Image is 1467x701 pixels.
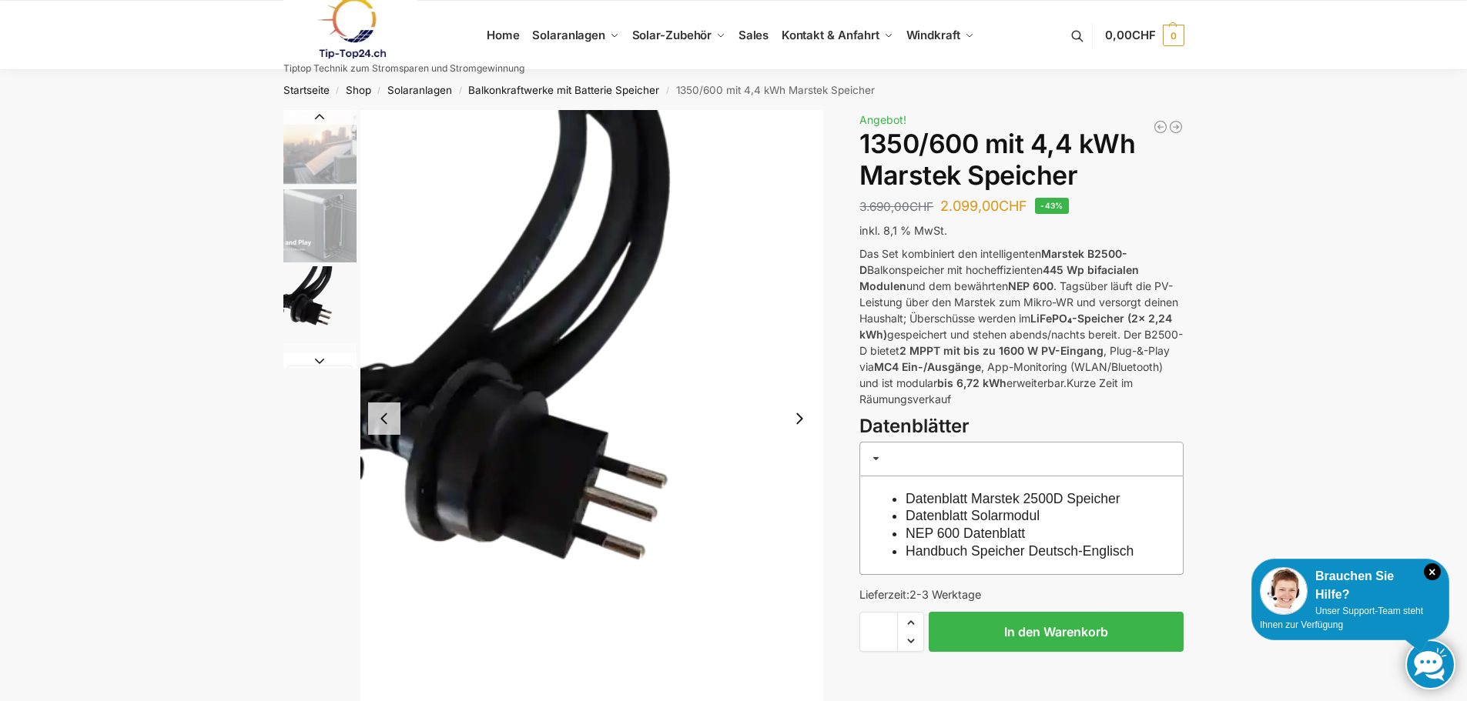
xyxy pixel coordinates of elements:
span: Reduce quantity [898,631,923,651]
a: Startseite [283,84,330,96]
span: Angebot! [859,113,906,126]
bdi: 2.099,00 [940,198,1027,214]
a: Sales [732,1,775,70]
span: Windkraft [906,28,960,42]
nav: Breadcrumb [256,70,1211,110]
span: Lieferzeit: [859,588,981,601]
a: Kontakt & Anfahrt [775,1,899,70]
a: 0,00CHF 0 [1105,12,1184,58]
span: inkl. 8,1 % MwSt. [859,224,947,237]
li: 2 / 9 [280,187,357,264]
a: Shop [346,84,371,96]
img: Balkonkraftwerk mit Marstek Speicher [283,110,357,185]
li: 3 / 9 [280,264,357,341]
img: Anschlusskabel-3meter_schweizer-stecker [283,266,357,339]
span: 2-3 Werktage [909,588,981,601]
span: CHF [1132,28,1156,42]
a: Solaranlagen [387,84,452,96]
div: Brauchen Sie Hilfe? [1260,567,1441,604]
button: Next slide [283,353,357,369]
span: / [452,85,468,97]
button: Next slide [783,402,816,435]
img: Customer service [1260,567,1308,615]
span: -43% [1035,198,1069,214]
li: 1 / 9 [280,110,357,187]
p: Das Set kombiniert den intelligenten Balkonspeicher mit hocheffizienten und dem bewährten . Tagsü... [859,245,1184,407]
span: Solaranlagen [532,28,605,42]
span: Increase quantity [898,613,923,633]
strong: MC4 Ein-/Ausgänge [874,360,981,373]
a: Balkonkraftwerke mit Batterie Speicher [468,84,659,96]
p: Tiptop Technik zum Stromsparen und Stromgewinnung [283,64,524,73]
span: Unser Support-Team steht Ihnen zur Verfügung [1260,606,1423,630]
img: Marstek Balkonkraftwerk [283,189,357,262]
a: Solar-Zubehör [625,1,732,70]
span: / [371,85,387,97]
span: / [659,85,675,97]
input: Produktmenge [859,612,898,652]
button: Previous slide [368,402,400,435]
strong: NEP 600 [1008,279,1053,292]
a: Windkraft [899,1,980,70]
a: Flexible Solarpanels (2×240 Watt & Solar Laderegler [1168,119,1184,135]
span: / [330,85,346,97]
span: Kontakt & Anfahrt [782,28,879,42]
a: Steckerkraftwerk mit 8 KW Speicher und 8 Solarmodulen mit 3600 Watt [1153,119,1168,135]
strong: 2 MPPT mit bis zu 1600 W PV-Eingang [899,344,1104,357]
li: 4 / 9 [280,341,357,418]
a: Datenblatt Marstek 2500D Speicher [906,491,1120,506]
a: Handbuch Speicher Deutsch-Englisch [906,543,1134,559]
a: NEP 600 Datenblatt [906,526,1025,541]
i: Schließen [1424,563,1441,580]
bdi: 3.690,00 [859,199,933,214]
button: Previous slide [283,109,357,125]
button: In den Warenkorb [929,612,1184,652]
span: CHF [999,198,1027,214]
span: CHF [909,199,933,214]
h1: 1350/600 mit 4,4 kWh Marstek Speicher [859,129,1184,192]
span: Sales [739,28,769,42]
h3: Datenblätter [859,413,1184,440]
strong: bis 6,72 kWh [937,376,1006,389]
span: 0 [1163,25,1184,46]
a: Solaranlagen [526,1,625,70]
span: Solar-Zubehör [632,28,712,42]
span: 0,00 [1105,28,1155,42]
img: ChatGPT Image 29. März 2025, 12_41_06 [283,343,357,416]
a: Datenblatt Solarmodul [906,508,1040,523]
